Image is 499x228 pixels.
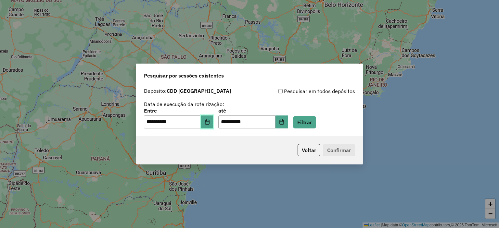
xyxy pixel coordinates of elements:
strong: CDD [GEOGRAPHIC_DATA] [167,88,231,94]
label: Data de execução da roteirização: [144,100,224,108]
button: Filtrar [293,116,316,128]
label: até [218,107,288,114]
button: Choose Date [201,115,213,128]
label: Entre [144,107,213,114]
button: Choose Date [275,115,288,128]
button: Voltar [298,144,320,156]
div: Pesquisar em todos depósitos [249,87,355,95]
label: Depósito: [144,87,231,95]
span: Pesquisar por sessões existentes [144,72,224,79]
